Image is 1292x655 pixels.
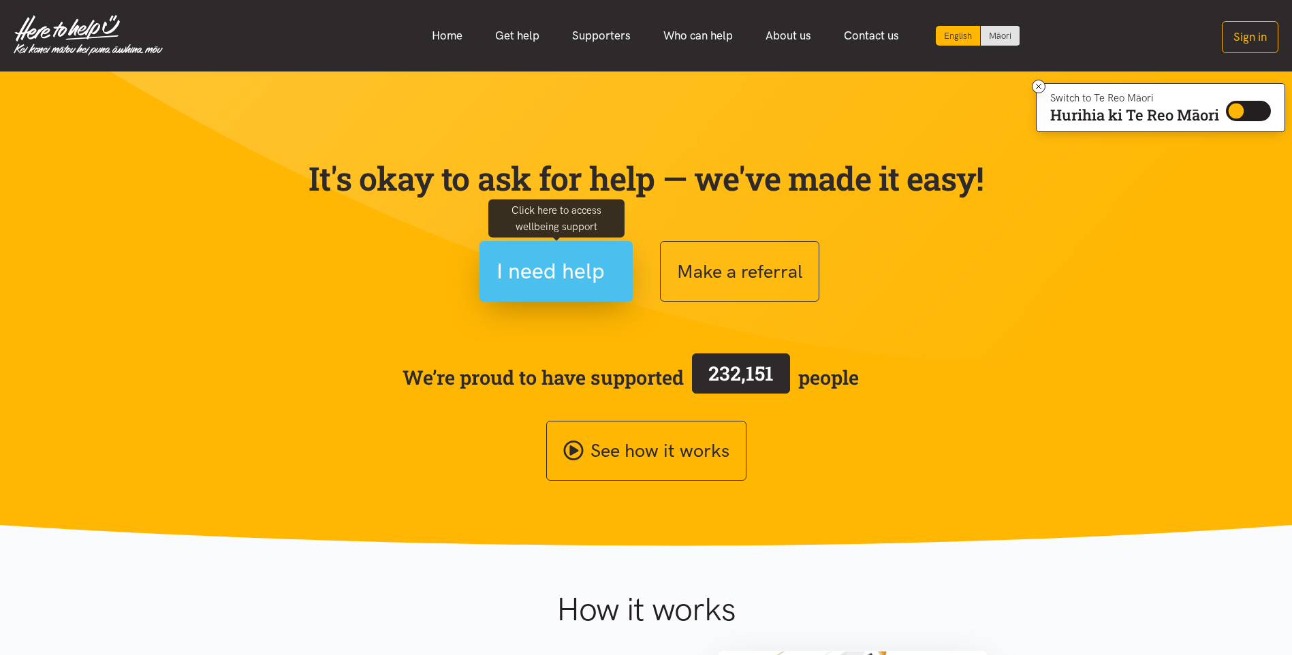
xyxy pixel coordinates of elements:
[488,199,625,237] div: Click here to access wellbeing support
[546,421,746,481] a: See how it works
[936,26,1020,46] div: Language toggle
[479,241,633,302] button: I need help
[749,21,828,50] a: About us
[556,21,647,50] a: Supporters
[1222,21,1278,53] button: Sign in
[708,360,774,386] span: 232,151
[415,21,479,50] a: Home
[936,26,981,46] div: Current language
[1050,94,1219,102] p: Switch to Te Reo Māori
[497,254,605,289] span: I need help
[647,21,749,50] a: Who can help
[684,351,798,404] a: 232,151
[981,26,1020,46] a: Switch to Te Reo Māori
[306,159,987,198] p: It's okay to ask for help — we've made it easy!
[660,241,819,302] button: Make a referral
[403,351,859,404] span: We’re proud to have supported people
[479,21,556,50] a: Get help
[14,15,163,56] img: Home
[424,590,868,629] h1: How it works
[1050,109,1219,121] p: Hurihia ki Te Reo Māori
[828,21,915,50] a: Contact us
